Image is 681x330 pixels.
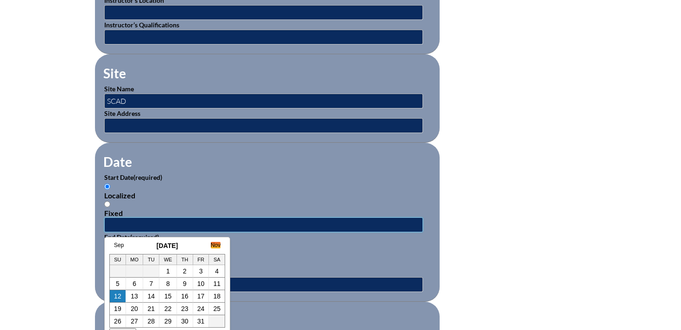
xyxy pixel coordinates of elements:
[102,65,127,81] legend: Site
[104,21,179,29] label: Instructor’s Qualifications
[114,317,121,325] a: 26
[183,280,187,287] a: 9
[148,317,155,325] a: 28
[197,280,205,287] a: 10
[164,305,172,312] a: 22
[102,313,149,329] legend: Periods
[104,209,430,217] div: Fixed
[149,280,153,287] a: 7
[132,280,136,287] a: 6
[177,254,193,265] th: Th
[114,242,124,248] a: Sep
[213,292,221,300] a: 18
[159,254,177,265] th: We
[114,292,121,300] a: 12
[166,267,170,275] a: 1
[211,242,221,248] a: Nov
[131,292,138,300] a: 13
[131,305,138,312] a: 20
[116,280,120,287] a: 5
[164,292,172,300] a: 15
[213,280,221,287] a: 11
[181,292,189,300] a: 16
[181,317,189,325] a: 30
[109,242,225,249] h3: [DATE]
[209,254,225,265] th: Sa
[104,233,159,241] label: End Date
[104,173,162,181] label: Start Date
[148,305,155,312] a: 21
[164,317,172,325] a: 29
[166,280,170,287] a: 8
[104,191,430,200] div: Localized
[181,305,189,312] a: 23
[199,267,203,275] a: 3
[215,267,219,275] a: 4
[193,254,209,265] th: Fr
[104,184,110,190] input: Localized
[213,305,221,312] a: 25
[104,268,430,277] div: Fixed
[131,317,138,325] a: 27
[148,292,155,300] a: 14
[197,292,205,300] a: 17
[104,251,430,260] div: Localized
[102,154,133,170] legend: Date
[197,317,205,325] a: 31
[183,267,187,275] a: 2
[126,254,144,265] th: Mo
[114,305,121,312] a: 19
[133,173,162,181] span: (required)
[143,254,159,265] th: Tu
[104,109,140,117] label: Site Address
[197,305,205,312] a: 24
[104,201,110,207] input: Fixed
[104,85,134,93] label: Site Name
[110,254,126,265] th: Su
[130,233,159,241] span: (required)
